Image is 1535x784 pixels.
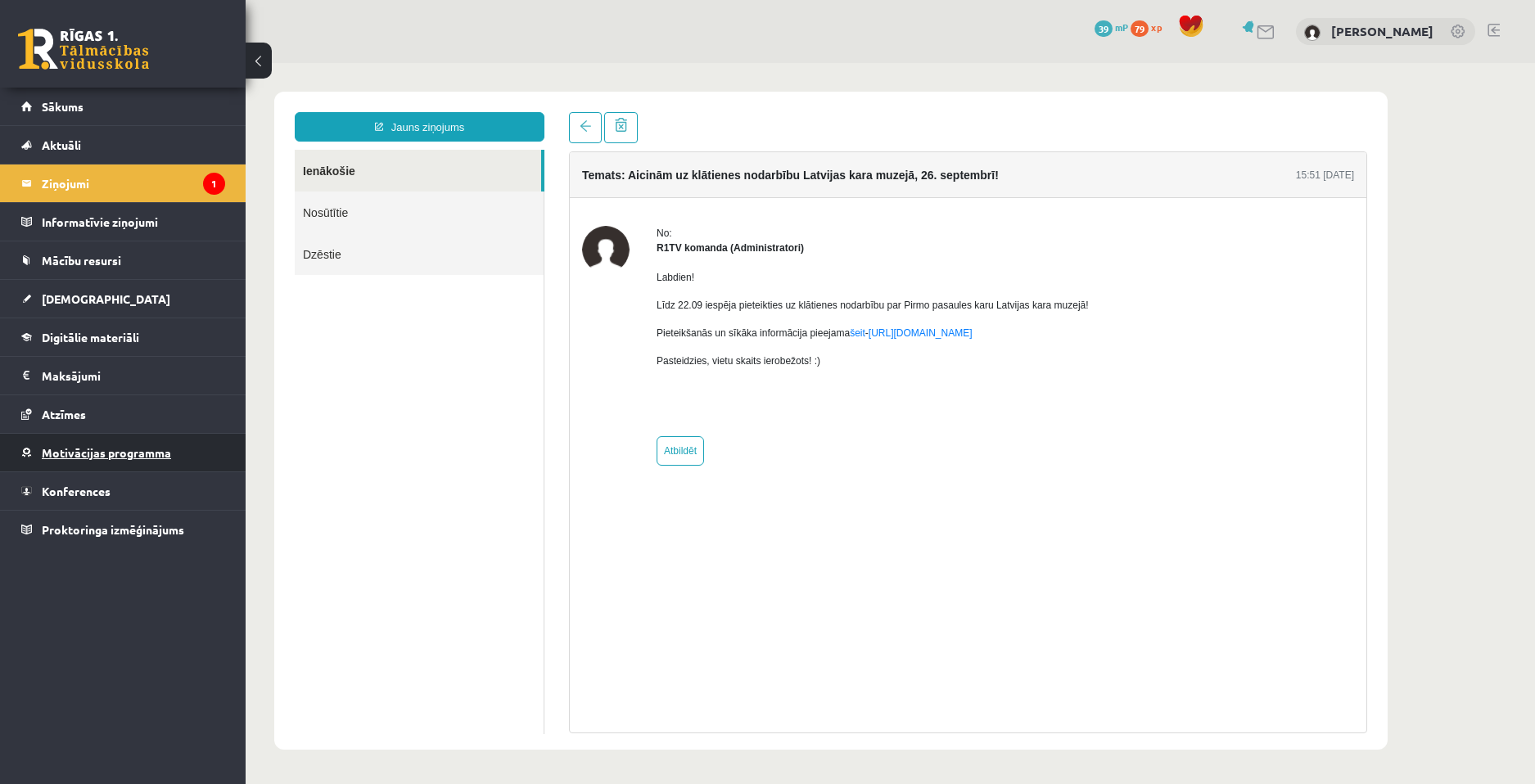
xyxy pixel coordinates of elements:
[336,163,384,210] img: R1TV komanda
[1304,25,1321,41] img: Kristaps Zomerfelds
[21,511,225,548] a: Proktoringa izmēģinājums
[411,373,458,403] a: Atbildēt
[336,106,753,119] h4: Temats: Aicinām uz klātienes nodarbību Latvijas kara muzejā, 26. septembrī!
[42,407,86,421] span: Atzīmes
[42,291,170,306] span: [DEMOGRAPHIC_DATA]
[21,164,225,202] a: Ziņojumi1
[18,29,149,70] a: Rīgas 1. Tālmācības vidusskola
[49,49,299,79] a: Jauns ziņojums
[42,357,225,394] legend: Maksājumi
[1095,20,1113,37] span: 39
[21,472,225,510] a: Konferences
[1115,20,1128,34] span: mP
[42,330,139,345] span: Digitālie materiāli
[42,99,84,114] span: Sākums
[21,126,225,164] a: Aktuāli
[411,179,558,191] strong: R1TV komanda (Administratori)
[21,395,225,433] a: Atzīmes
[1050,105,1108,119] div: 15:51 [DATE]
[21,434,225,471] a: Motivācijas programma
[42,253,121,268] span: Mācību resursi
[21,357,225,394] a: Maksājumi
[411,235,843,250] p: Līdz 22.09 iespēja pieteikties uz klātienes nodarbību par Pirmo pasaules karu Latvijas kara muzejā!
[1331,23,1433,39] a: [PERSON_NAME]
[49,87,296,128] a: Ienākošie
[42,522,184,537] span: Proktoringa izmēģinājums
[49,170,298,212] a: Dzēstie
[411,291,843,305] p: Pasteidzies, vietu skaits ierobežots! :)
[623,264,727,276] a: [URL][DOMAIN_NAME]
[42,203,225,241] legend: Informatīvie ziņojumi
[604,264,620,276] a: šeit
[21,280,225,318] a: [DEMOGRAPHIC_DATA]
[21,318,225,356] a: Digitālie materiāli
[411,263,843,277] p: Pieteikšanās un sīkāka informācija pieejama -
[42,164,225,202] legend: Ziņojumi
[21,241,225,279] a: Mācību resursi
[42,484,111,498] span: Konferences
[1131,20,1149,37] span: 79
[411,163,843,178] div: No:
[21,88,225,125] a: Sākums
[42,445,171,460] span: Motivācijas programma
[21,203,225,241] a: Informatīvie ziņojumi
[1151,20,1162,34] span: xp
[49,128,298,170] a: Nosūtītie
[203,173,225,195] i: 1
[42,137,81,152] span: Aktuāli
[411,207,843,222] p: Labdien!
[1095,20,1128,34] a: 39 mP
[1131,20,1170,34] a: 79 xp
